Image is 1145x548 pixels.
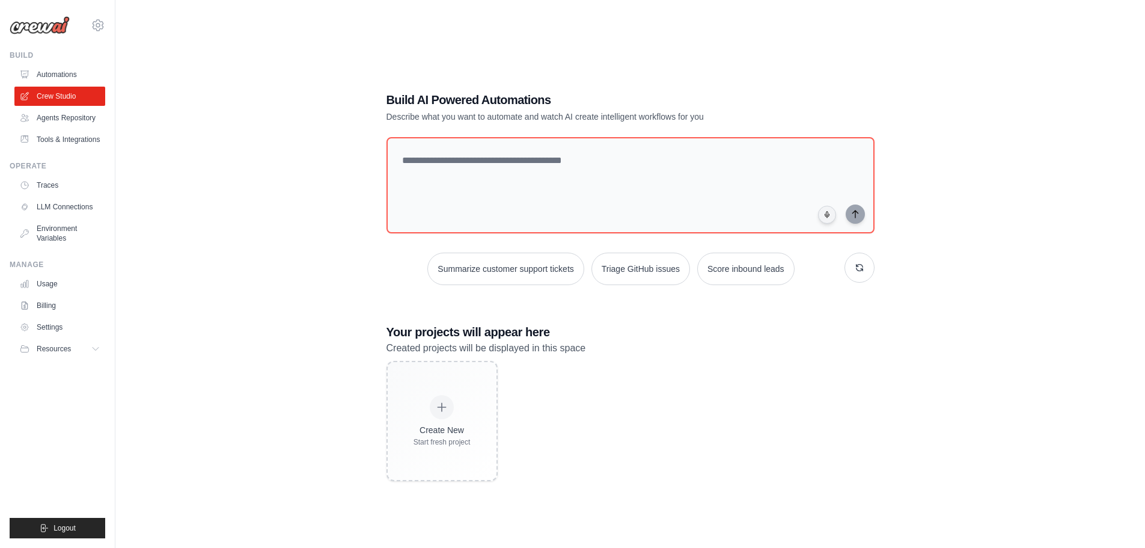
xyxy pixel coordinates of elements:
button: Click to speak your automation idea [818,206,836,224]
span: Resources [37,344,71,354]
button: Resources [14,339,105,359]
button: Get new suggestions [844,253,875,283]
a: Agents Repository [14,108,105,128]
a: Automations [14,65,105,84]
a: LLM Connections [14,197,105,217]
a: Usage [14,274,105,294]
a: Billing [14,296,105,315]
button: Summarize customer support tickets [427,253,584,285]
span: Logout [53,523,76,533]
a: Traces [14,176,105,195]
div: Create New [414,424,471,436]
a: Tools & Integrations [14,130,105,149]
div: Manage [10,260,105,269]
p: Describe what you want to automate and watch AI create intelligent workflows for you [386,111,790,123]
h3: Your projects will appear here [386,324,875,340]
button: Score inbound leads [697,253,795,285]
div: Build [10,51,105,60]
a: Environment Variables [14,219,105,248]
div: Start fresh project [414,437,471,447]
button: Triage GitHub issues [591,253,690,285]
a: Crew Studio [14,87,105,106]
button: Logout [10,518,105,538]
h1: Build AI Powered Automations [386,91,790,108]
img: Logo [10,16,70,34]
div: Operate [10,161,105,171]
p: Created projects will be displayed in this space [386,340,875,356]
a: Settings [14,318,105,337]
